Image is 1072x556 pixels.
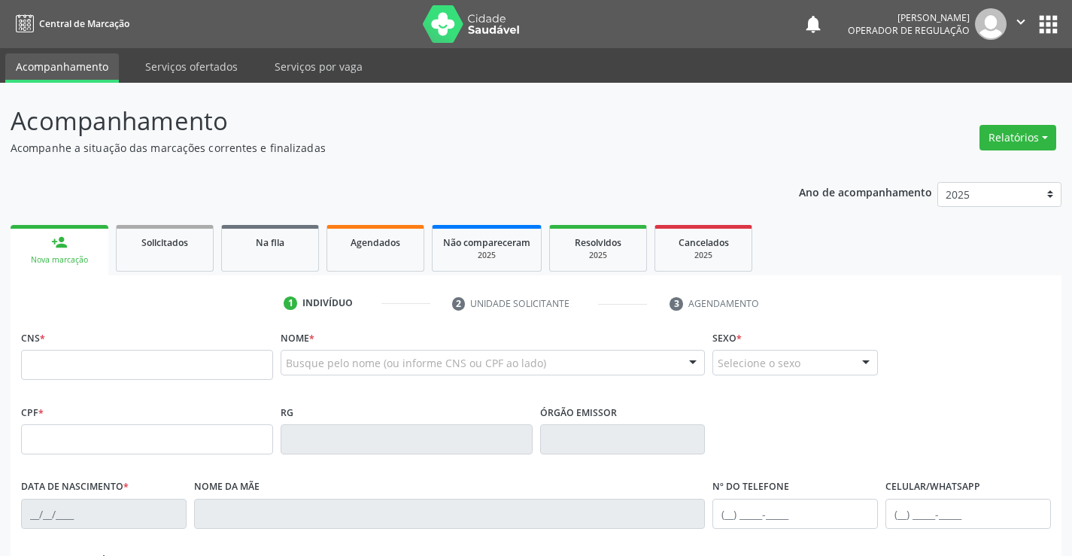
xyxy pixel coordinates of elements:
span: Na fila [256,236,284,249]
button: notifications [803,14,824,35]
i:  [1013,14,1029,30]
div: 1 [284,296,297,310]
div: Nova marcação [21,254,98,266]
a: Serviços ofertados [135,53,248,80]
span: Busque pelo nome (ou informe CNS ou CPF ao lado) [286,355,546,371]
button:  [1007,8,1035,40]
div: person_add [51,234,68,251]
label: Sexo [712,327,742,350]
span: Agendados [351,236,400,249]
span: Central de Marcação [39,17,129,30]
label: Órgão emissor [540,401,617,424]
label: Nome da mãe [194,475,260,499]
button: apps [1035,11,1061,38]
span: Não compareceram [443,236,530,249]
span: Cancelados [679,236,729,249]
div: 2025 [443,250,530,261]
label: CNS [21,327,45,350]
label: Nome [281,327,314,350]
div: Indivíduo [302,296,353,310]
a: Acompanhamento [5,53,119,83]
span: Resolvidos [575,236,621,249]
button: Relatórios [979,125,1056,150]
label: CPF [21,401,44,424]
p: Ano de acompanhamento [799,182,932,201]
a: Central de Marcação [11,11,129,36]
label: Nº do Telefone [712,475,789,499]
a: Serviços por vaga [264,53,373,80]
p: Acompanhe a situação das marcações correntes e finalizadas [11,140,746,156]
div: 2025 [560,250,636,261]
label: Data de nascimento [21,475,129,499]
label: RG [281,401,293,424]
input: __/__/____ [21,499,187,529]
span: Selecione o sexo [718,355,800,371]
img: img [975,8,1007,40]
input: (__) _____-_____ [712,499,878,529]
div: [PERSON_NAME] [848,11,970,24]
p: Acompanhamento [11,102,746,140]
span: Operador de regulação [848,24,970,37]
input: (__) _____-_____ [885,499,1051,529]
div: 2025 [666,250,741,261]
label: Celular/WhatsApp [885,475,980,499]
span: Solicitados [141,236,188,249]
